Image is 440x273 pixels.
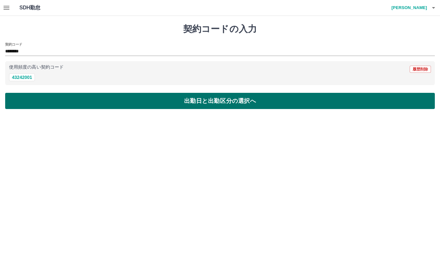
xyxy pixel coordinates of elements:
[410,66,431,73] button: 履歴削除
[5,93,435,109] button: 出勤日と出勤区分の選択へ
[5,42,22,47] h2: 契約コード
[9,73,35,81] button: 43242001
[5,24,435,35] h1: 契約コードの入力
[9,65,64,70] p: 使用頻度の高い契約コード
